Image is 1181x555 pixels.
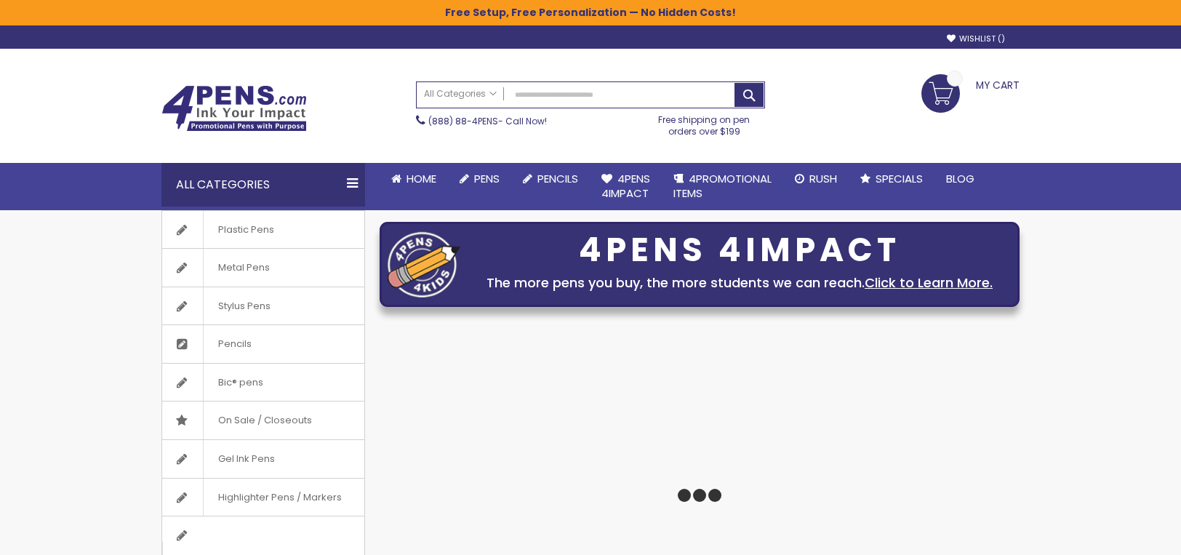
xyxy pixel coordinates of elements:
[162,325,364,363] a: Pencils
[537,171,578,186] span: Pencils
[162,364,364,402] a: Bic® pens
[865,273,993,292] a: Click to Learn More.
[417,82,504,106] a: All Categories
[424,88,497,100] span: All Categories
[203,440,289,478] span: Gel Ink Pens
[203,402,327,439] span: On Sale / Closeouts
[428,115,547,127] span: - Call Now!
[162,249,364,287] a: Metal Pens
[162,440,364,478] a: Gel Ink Pens
[428,115,498,127] a: (888) 88-4PENS
[203,287,285,325] span: Stylus Pens
[644,108,766,137] div: Free shipping on pen orders over $199
[474,171,500,186] span: Pens
[407,171,436,186] span: Home
[947,33,1005,44] a: Wishlist
[946,171,974,186] span: Blog
[601,171,650,201] span: 4Pens 4impact
[162,402,364,439] a: On Sale / Closeouts
[468,235,1012,265] div: 4PENS 4IMPACT
[511,163,590,195] a: Pencils
[203,479,356,516] span: Highlighter Pens / Markers
[673,171,772,201] span: 4PROMOTIONAL ITEMS
[161,163,365,207] div: All Categories
[448,163,511,195] a: Pens
[162,479,364,516] a: Highlighter Pens / Markers
[203,249,284,287] span: Metal Pens
[388,231,460,298] img: four_pen_logo.png
[161,85,307,132] img: 4Pens Custom Pens and Promotional Products
[203,325,266,363] span: Pencils
[590,163,662,210] a: 4Pens4impact
[809,171,837,186] span: Rush
[783,163,849,195] a: Rush
[468,273,1012,293] div: The more pens you buy, the more students we can reach.
[849,163,934,195] a: Specials
[380,163,448,195] a: Home
[662,163,783,210] a: 4PROMOTIONALITEMS
[162,287,364,325] a: Stylus Pens
[876,171,923,186] span: Specials
[934,163,986,195] a: Blog
[203,364,278,402] span: Bic® pens
[203,211,289,249] span: Plastic Pens
[162,211,364,249] a: Plastic Pens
